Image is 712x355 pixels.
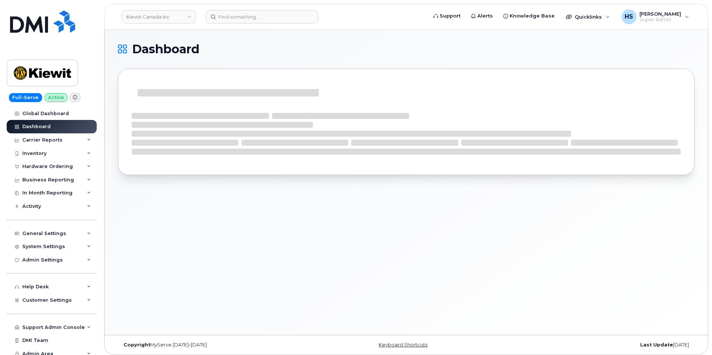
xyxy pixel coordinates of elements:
[640,342,673,348] strong: Last Update
[118,342,310,348] div: MyServe [DATE]–[DATE]
[379,342,427,348] a: Keyboard Shortcuts
[132,44,199,55] span: Dashboard
[124,342,150,348] strong: Copyright
[502,342,695,348] div: [DATE]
